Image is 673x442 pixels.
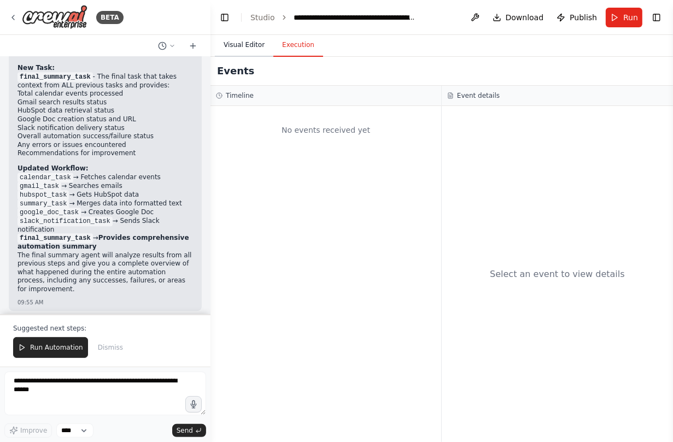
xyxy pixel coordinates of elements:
[17,298,193,307] div: 09:55 AM
[17,115,193,124] li: Google Doc creation status and URL
[17,216,113,226] code: slack_notification_task
[96,11,124,24] div: BETA
[17,73,193,158] li: - The final task that takes context from ALL previous tasks and provides:
[623,12,638,23] span: Run
[226,91,254,100] h3: Timeline
[13,324,197,333] p: Suggested next steps:
[217,10,232,25] button: Hide left sidebar
[215,34,273,57] button: Visual Editor
[92,337,128,358] button: Dismiss
[17,173,193,182] li: → Fetches calendar events
[4,423,52,438] button: Improve
[184,39,202,52] button: Start a new chat
[17,182,193,191] li: → Searches emails
[17,208,193,217] li: → Creates Google Doc
[17,199,69,209] code: summary_task
[17,141,193,150] li: Any errors or issues encountered
[172,424,206,437] button: Send
[552,8,601,27] button: Publish
[649,10,664,25] button: Show right sidebar
[488,8,548,27] button: Download
[17,181,61,191] code: gmail_task
[17,234,193,251] li: →
[20,426,47,435] span: Improve
[17,98,193,107] li: Gmail search results status
[17,90,193,98] li: Total calendar events processed
[30,343,83,352] span: Run Automation
[154,39,180,52] button: Switch to previous chat
[17,234,189,250] strong: Provides comprehensive automation summary
[185,396,202,412] button: Click to speak your automation idea
[17,199,193,208] li: → Merges data into formatted text
[250,13,275,22] a: Studio
[17,217,193,234] li: → Sends Slack notification
[17,132,193,141] li: Overall automation success/failure status
[17,208,81,217] code: google_doc_task
[570,12,597,23] span: Publish
[17,124,193,133] li: Slack notification delivery status
[17,251,193,294] p: The final summary agent will analyze results from all previous steps and give you a complete over...
[17,173,73,182] code: calendar_task
[177,426,193,435] span: Send
[250,12,417,23] nav: breadcrumb
[17,64,55,72] strong: New Task:
[490,268,625,281] div: Select an event to view details
[506,12,544,23] span: Download
[217,63,254,79] h2: Events
[17,107,193,115] li: HubSpot data retrieval status
[98,343,123,352] span: Dismiss
[17,190,69,200] code: hubspot_task
[216,111,436,149] div: No events received yet
[273,34,323,57] button: Execution
[457,91,500,100] h3: Event details
[13,337,88,358] button: Run Automation
[22,5,87,30] img: Logo
[17,233,93,243] code: final_summary_task
[606,8,642,27] button: Run
[17,149,193,158] li: Recommendations for improvement
[17,164,89,172] strong: Updated Workflow:
[17,72,93,82] code: final_summary_task
[17,191,193,199] li: → Gets HubSpot data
